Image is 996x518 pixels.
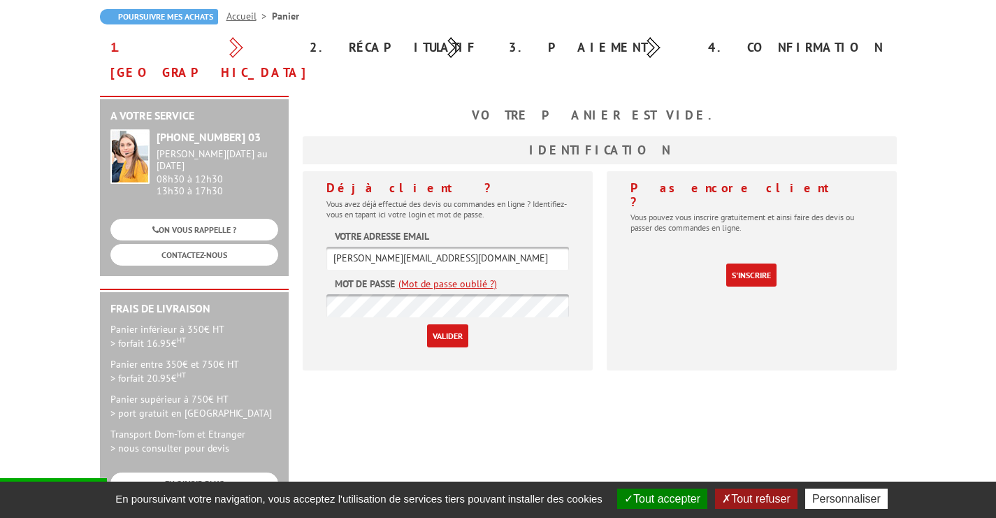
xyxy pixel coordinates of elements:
p: Transport Dom-Tom et Etranger [110,427,278,455]
div: [PERSON_NAME][DATE] au [DATE] [157,148,278,172]
button: Tout refuser [715,489,797,509]
sup: HT [177,335,186,345]
a: CONTACTEZ-NOUS [110,244,278,266]
span: En poursuivant votre navigation, vous acceptez l'utilisation de services tiers pouvant installer ... [108,493,609,505]
label: Votre adresse email [335,229,429,243]
button: Tout accepter [617,489,707,509]
div: 2. Récapitulatif [299,35,498,60]
p: Panier entre 350€ et 750€ HT [110,357,278,385]
div: 1. [GEOGRAPHIC_DATA] [100,35,299,85]
a: EN SAVOIR PLUS [110,473,278,494]
div: 4. Confirmation [698,35,897,60]
h4: Pas encore client ? [630,181,873,209]
h2: Frais de Livraison [110,303,278,315]
p: Vous pouvez vous inscrire gratuitement et ainsi faire des devis ou passer des commandes en ligne. [630,212,873,233]
div: 3. Paiement [498,35,698,60]
span: > forfait 20.95€ [110,372,186,384]
p: Vous avez déjà effectué des devis ou commandes en ligne ? Identifiez-vous en tapant ici votre log... [326,199,569,220]
input: Valider [427,324,468,347]
button: Personnaliser (fenêtre modale) [805,489,888,509]
p: Panier inférieur à 350€ HT [110,322,278,350]
a: ON VOUS RAPPELLE ? [110,219,278,240]
a: Accueil [226,10,272,22]
a: S'inscrire [726,264,777,287]
label: Mot de passe [335,277,395,291]
img: widget-service.jpg [110,129,150,184]
sup: HT [177,370,186,380]
b: Votre panier est vide. [472,107,728,123]
h3: Identification [303,136,897,164]
strong: [PHONE_NUMBER] 03 [157,130,261,144]
h4: Déjà client ? [326,181,569,195]
div: 08h30 à 12h30 13h30 à 17h30 [157,148,278,196]
li: Panier [272,9,299,23]
span: > nous consulter pour devis [110,442,229,454]
a: Poursuivre mes achats [100,9,218,24]
p: Panier supérieur à 750€ HT [110,392,278,420]
a: (Mot de passe oublié ?) [398,277,497,291]
h2: A votre service [110,110,278,122]
span: > port gratuit en [GEOGRAPHIC_DATA] [110,407,272,419]
span: > forfait 16.95€ [110,337,186,350]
